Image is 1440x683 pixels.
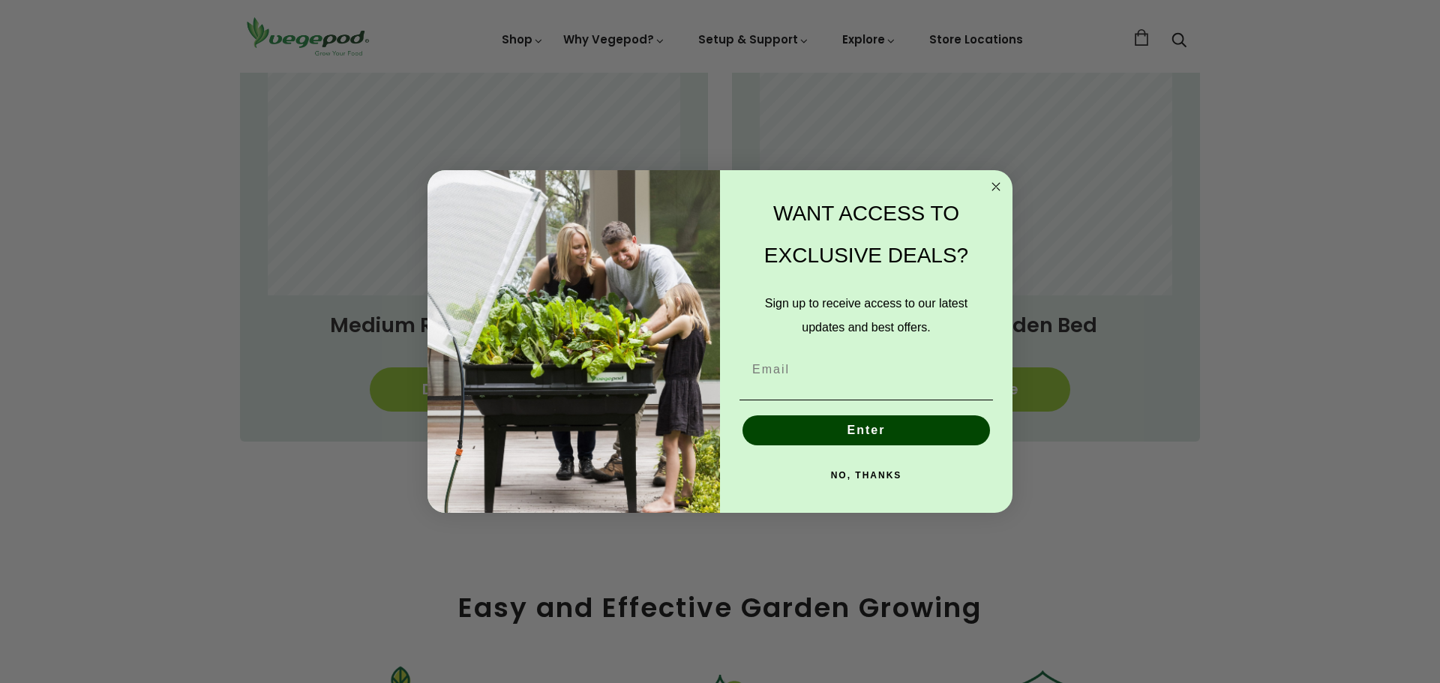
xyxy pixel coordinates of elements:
button: NO, THANKS [739,460,993,490]
button: Enter [742,415,990,445]
button: Close dialog [987,178,1005,196]
span: Sign up to receive access to our latest updates and best offers. [765,297,967,334]
span: WANT ACCESS TO EXCLUSIVE DEALS? [764,202,968,267]
img: e9d03583-1bb1-490f-ad29-36751b3212ff.jpeg [427,170,720,513]
input: Email [739,355,993,385]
